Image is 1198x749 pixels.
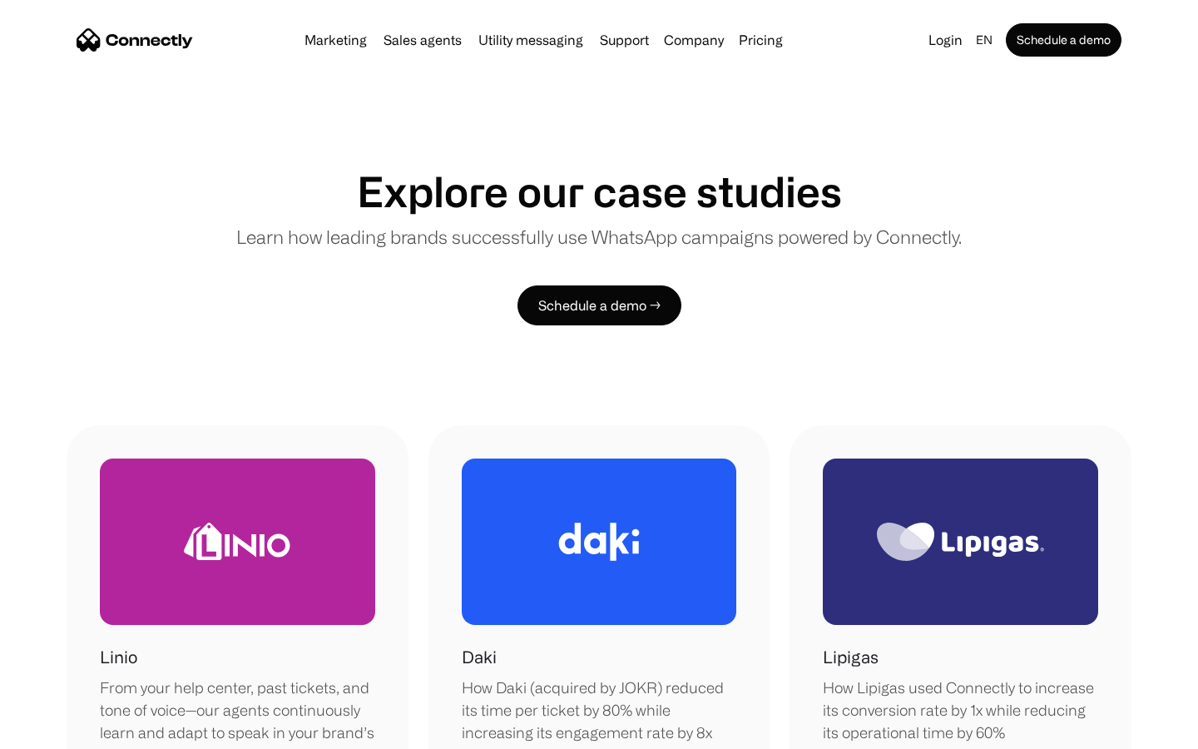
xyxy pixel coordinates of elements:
[100,645,137,670] h1: Linio
[33,720,100,743] ul: Language list
[298,33,374,47] a: Marketing
[184,523,290,560] img: Linio Logo
[17,718,100,743] aside: Language selected: English
[823,677,1098,744] div: How Lipigas used Connectly to increase its conversion rate by 1x while reducing its operational t...
[1006,23,1121,57] a: Schedule a demo
[976,28,993,52] div: en
[922,28,969,52] a: Login
[377,33,468,47] a: Sales agents
[357,166,842,216] h1: Explore our case studies
[462,645,497,670] h1: Daki
[517,285,681,325] a: Schedule a demo →
[236,223,962,250] p: Learn how leading brands successfully use WhatsApp campaigns powered by Connectly.
[558,523,640,561] img: Daki Logo
[472,33,590,47] a: Utility messaging
[664,28,724,52] div: Company
[732,33,790,47] a: Pricing
[593,33,656,47] a: Support
[823,645,879,670] h1: Lipigas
